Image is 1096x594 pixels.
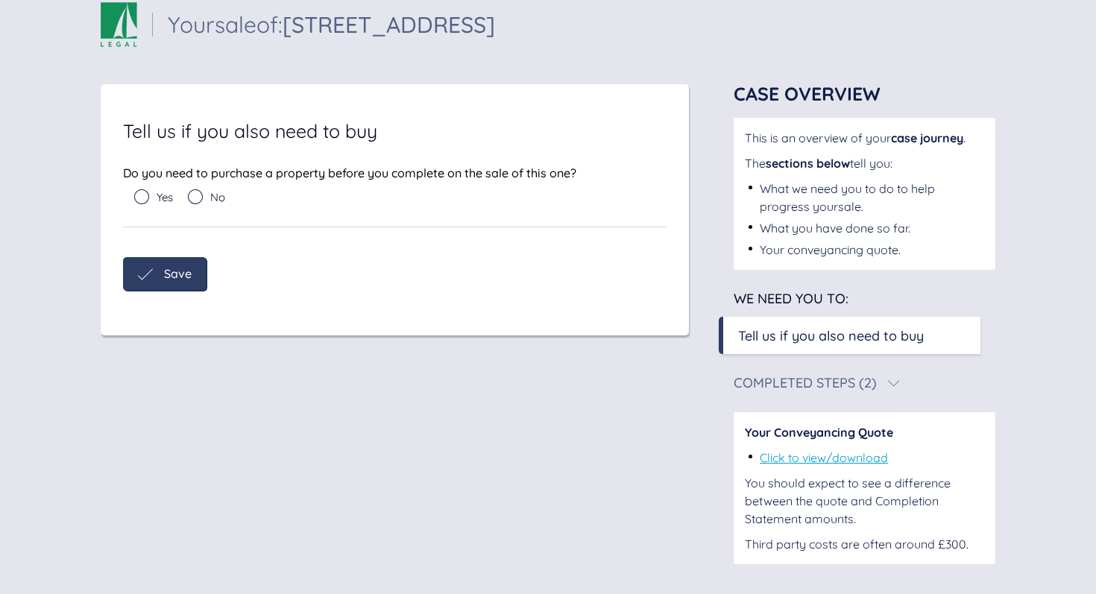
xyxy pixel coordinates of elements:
[745,535,984,553] div: Third party costs are often around £300.
[745,474,984,528] div: You should expect to see a difference between the quote and Completion Statement amounts.
[283,10,495,39] span: [STREET_ADDRESS]
[157,192,173,203] span: Yes
[760,219,910,237] div: What you have done so far.
[891,130,963,145] span: case journey
[738,326,924,346] div: Tell us if you also need to buy
[745,425,893,440] span: Your Conveyancing Quote
[766,156,850,171] span: sections below
[760,450,888,465] a: Click to view/download
[123,121,377,140] span: Tell us if you also need to buy
[164,267,192,280] span: Save
[760,180,984,215] div: What we need you to do to help progress your sale .
[734,376,877,390] div: Completed Steps (2)
[210,192,225,203] span: No
[745,154,984,172] div: The tell you:
[745,129,984,147] div: This is an overview of your .
[760,241,901,259] div: Your conveyancing quote.
[734,82,881,105] span: Case Overview
[168,13,495,36] div: Your sale of:
[123,165,576,180] span: Do you need to purchase a property before you complete on the sale of this one?
[734,290,848,307] span: We need you to:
